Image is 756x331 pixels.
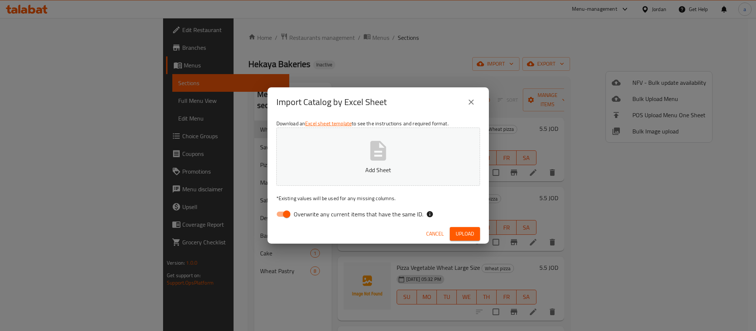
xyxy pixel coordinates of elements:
[294,210,423,219] span: Overwrite any current items that have the same ID.
[423,227,447,241] button: Cancel
[267,117,489,224] div: Download an to see the instructions and required format.
[450,227,480,241] button: Upload
[276,128,480,186] button: Add Sheet
[456,229,474,238] span: Upload
[288,165,469,174] p: Add Sheet
[426,229,444,238] span: Cancel
[426,210,434,218] svg: If the overwrite option isn't selected, then the items that match an existing ID will be ignored ...
[462,93,480,111] button: close
[276,195,480,202] p: Existing values will be used for any missing columns.
[305,119,352,128] a: Excel sheet template
[276,96,387,108] h2: Import Catalog by Excel Sheet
